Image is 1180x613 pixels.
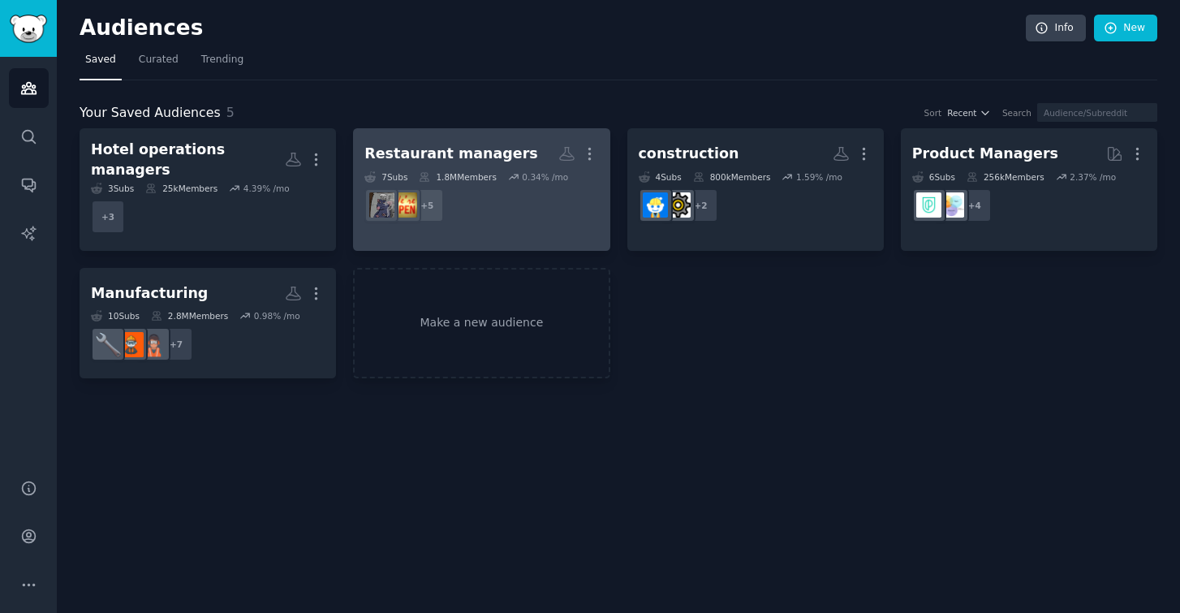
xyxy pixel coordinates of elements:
div: 25k Members [145,183,217,194]
span: Recent [947,107,976,119]
input: Audience/Subreddit [1037,103,1157,122]
div: 256k Members [967,171,1044,183]
div: 2.37 % /mo [1070,171,1116,183]
div: 0.98 % /mo [254,310,300,322]
img: SafetyProfessionals [118,332,144,357]
div: 7 Sub s [364,171,407,183]
img: KitchenConfidential [369,192,394,218]
div: 0.34 % /mo [522,171,568,183]
a: Product Managers6Subs256kMembers2.37% /mo+4ProductManagementProductMgmt [901,128,1157,251]
div: Search [1002,107,1031,119]
a: Make a new audience [353,268,609,379]
img: ProductMgmt [916,192,941,218]
a: Saved [80,47,122,80]
div: 2.8M Members [151,310,228,322]
div: + 2 [684,188,718,222]
img: ManufacturingPorn [141,332,166,357]
img: GummySearch logo [10,15,47,43]
div: Hotel operations managers [91,140,285,179]
h2: Audiences [80,15,1026,41]
div: Sort [924,107,942,119]
div: 1.59 % /mo [796,171,842,183]
a: Info [1026,15,1086,42]
img: ConstructionTech [665,192,691,218]
div: Restaurant managers [364,144,538,164]
img: Restaurant_Managers [392,192,417,218]
img: MechanicalEngineering [96,332,121,357]
a: Curated [133,47,184,80]
div: 4.39 % /mo [243,183,290,194]
div: 1.8M Members [419,171,496,183]
a: Hotel operations managers3Subs25kMembers4.39% /mo+3 [80,128,336,251]
div: 800k Members [693,171,771,183]
span: Saved [85,53,116,67]
div: + 4 [958,188,992,222]
div: + 3 [91,200,125,234]
div: 4 Sub s [639,171,682,183]
div: + 5 [410,188,444,222]
span: 5 [226,105,235,120]
a: construction4Subs800kMembers1.59% /mo+2ConstructionTechConstruction [627,128,884,251]
a: Trending [196,47,249,80]
span: Trending [201,53,243,67]
span: Curated [139,53,179,67]
button: Recent [947,107,991,119]
div: 3 Sub s [91,183,134,194]
a: Manufacturing10Subs2.8MMembers0.98% /mo+7ManufacturingPornSafetyProfessionalsMechanicalEngineering [80,268,336,379]
div: Product Managers [912,144,1058,164]
div: 10 Sub s [91,310,140,322]
img: ProductManagement [939,192,964,218]
div: construction [639,144,739,164]
div: Manufacturing [91,283,208,304]
div: 6 Sub s [912,171,955,183]
a: New [1094,15,1157,42]
span: Your Saved Audiences [80,103,221,123]
div: + 7 [159,327,193,361]
a: Restaurant managers7Subs1.8MMembers0.34% /mo+5Restaurant_ManagersKitchenConfidential [353,128,609,251]
img: Construction [643,192,668,218]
